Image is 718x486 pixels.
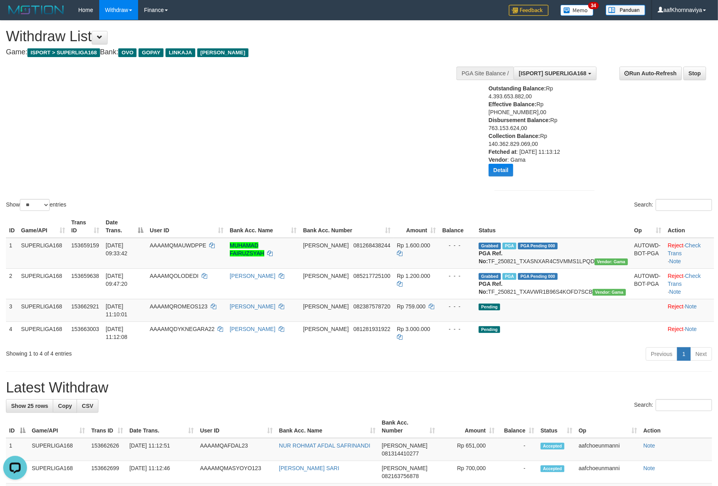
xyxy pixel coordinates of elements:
[640,415,712,438] th: Action
[631,215,665,238] th: Op: activate to sort column ascending
[106,273,127,287] span: [DATE] 09:47:20
[71,242,99,249] span: 153659159
[502,273,516,280] span: Marked by aafnonsreyleab
[6,399,53,413] a: Show 25 rows
[353,303,390,310] span: Copy 082387578720 to clipboard
[502,243,516,249] span: Marked by aafchoeunmanni
[668,273,683,279] a: Reject
[514,67,596,80] button: [ISPORT] SUPERLIGA168
[139,48,164,57] span: GOPAY
[479,304,500,310] span: Pending
[397,273,430,279] span: Rp 1.200.000
[541,443,564,450] span: Accepted
[438,415,498,438] th: Amount: activate to sort column ascending
[442,302,472,310] div: - - -
[71,273,99,279] span: 153659638
[353,242,390,249] span: Copy 081268438244 to clipboard
[518,273,558,280] span: PGA Pending
[303,326,349,332] span: [PERSON_NAME]
[197,438,276,461] td: AAAAMQAFDAL23
[560,5,594,16] img: Button%20Memo.svg
[6,29,471,44] h1: Withdraw List
[664,238,714,269] td: · ·
[643,442,655,449] a: Note
[6,438,29,461] td: 1
[479,243,501,249] span: Grabbed
[279,465,339,471] a: [PERSON_NAME] SARI
[379,415,438,438] th: Bank Acc. Number: activate to sort column ascending
[230,273,275,279] a: [PERSON_NAME]
[489,101,537,107] b: Effective Balance:
[3,3,27,27] button: Open LiveChat chat widget
[664,321,714,344] td: ·
[475,238,631,269] td: TF_250821_TXASNXAR4C5VMMS1LPQD
[479,273,501,280] span: Grabbed
[669,289,681,295] a: Note
[6,415,29,438] th: ID: activate to sort column descending
[6,238,18,269] td: 1
[6,321,18,344] td: 4
[456,67,514,80] div: PGA Site Balance /
[58,403,72,409] span: Copy
[489,149,516,155] b: Fetched at
[489,157,507,163] b: Vendor
[479,250,502,264] b: PGA Ref. No:
[6,299,18,321] td: 3
[664,268,714,299] td: · ·
[6,48,471,56] h4: Game: Bank:
[6,215,18,238] th: ID
[20,199,50,211] select: Showentries
[588,2,599,9] span: 34
[489,85,546,92] b: Outstanding Balance:
[230,326,275,332] a: [PERSON_NAME]
[668,242,701,256] a: Check Trans
[382,473,419,479] span: Copy 082163756878 to clipboard
[150,303,208,310] span: AAAAMQROMEOS123
[541,465,564,472] span: Accepted
[595,258,628,265] span: Vendor URL: https://trx31.1velocity.biz
[397,326,430,332] span: Rp 3.000.000
[677,347,691,361] a: 1
[18,299,68,321] td: SUPERLIGA168
[439,215,475,238] th: Balance
[668,303,683,310] a: Reject
[197,48,248,57] span: [PERSON_NAME]
[227,215,300,238] th: Bank Acc. Name: activate to sort column ascending
[685,326,697,332] a: Note
[146,215,226,238] th: User ID: activate to sort column ascending
[631,268,665,299] td: AUTOWD-BOT-PGA
[11,403,48,409] span: Show 25 rows
[606,5,645,15] img: panduan.png
[489,164,513,176] button: Detail
[18,268,68,299] td: SUPERLIGA168
[489,133,540,139] b: Collection Balance:
[126,438,197,461] td: [DATE] 11:12:51
[150,242,206,249] span: AAAAMQMAUWDPPE
[442,272,472,280] div: - - -
[397,303,425,310] span: Rp 759.000
[276,415,379,438] th: Bank Acc. Name: activate to sort column ascending
[479,326,500,333] span: Pending
[498,461,537,484] td: -
[382,465,427,471] span: [PERSON_NAME]
[102,215,146,238] th: Date Trans.: activate to sort column descending
[68,215,103,238] th: Trans ID: activate to sort column ascending
[166,48,195,57] span: LINKAJA
[394,215,439,238] th: Amount: activate to sort column ascending
[303,303,349,310] span: [PERSON_NAME]
[77,399,98,413] a: CSV
[106,326,127,340] span: [DATE] 11:12:08
[646,347,678,361] a: Previous
[82,403,93,409] span: CSV
[475,268,631,299] td: TF_250821_TXAVWR1B96S4KOFD7SCB
[88,461,126,484] td: 153662699
[489,84,582,182] div: Rp 4.393.653.882,00 Rp [PHONE_NUMBER],00 Rp 763.153.624,00 Rp 140.362.829.069,00 : [DATE] 11:13:1...
[498,438,537,461] td: -
[27,48,100,57] span: ISPORT > SUPERLIGA168
[438,461,498,484] td: Rp 700,000
[303,273,349,279] span: [PERSON_NAME]
[664,299,714,321] td: ·
[106,242,127,256] span: [DATE] 09:33:42
[475,215,631,238] th: Status
[668,242,683,249] a: Reject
